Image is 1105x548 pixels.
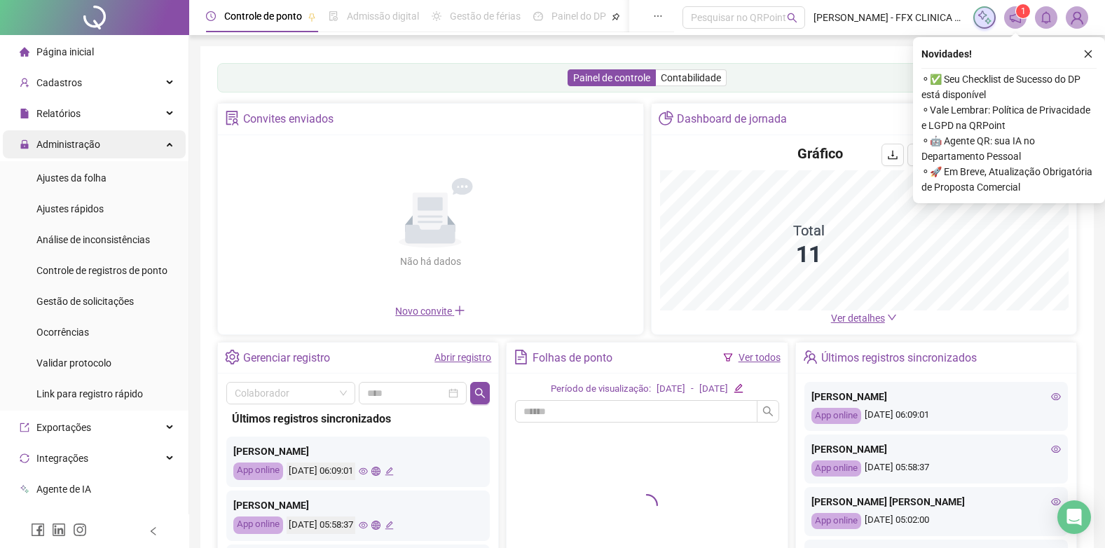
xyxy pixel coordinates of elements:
div: App online [233,516,283,534]
div: Últimos registros sincronizados [821,346,977,370]
div: - [691,382,694,397]
span: user-add [20,78,29,88]
span: pie-chart [659,111,673,125]
div: [PERSON_NAME] [811,441,1061,457]
span: Gestão de solicitações [36,296,134,307]
a: Abrir registro [434,352,491,363]
span: team [803,350,818,364]
div: Período de visualização: [551,382,651,397]
div: Folhas de ponto [533,346,612,370]
span: Ajustes rápidos [36,203,104,214]
span: Link para registro rápido [36,388,143,399]
span: file-done [329,11,338,21]
span: Painel de controle [573,72,650,83]
div: Gerenciar registro [243,346,330,370]
div: [PERSON_NAME] [811,389,1061,404]
span: Validar protocolo [36,357,111,369]
span: filter [723,352,733,362]
span: Controle de ponto [224,11,302,22]
span: eye [1051,392,1061,402]
span: edit [385,467,394,476]
span: eye [1051,444,1061,454]
a: Ver todos [739,352,781,363]
span: Exportações [36,422,91,433]
h4: Gráfico [797,144,843,163]
span: export [20,423,29,432]
span: Admissão digital [347,11,419,22]
span: linkedin [52,523,66,537]
span: ⚬ ✅ Seu Checklist de Sucesso do DP está disponível [921,71,1097,102]
div: [DATE] 06:09:01 [811,408,1061,424]
sup: 1 [1016,4,1030,18]
div: [DATE] [657,382,685,397]
span: eye [359,467,368,476]
span: eye [1051,497,1061,507]
span: eye [359,521,368,530]
span: Novo convite [395,306,465,317]
span: edit [385,521,394,530]
span: [PERSON_NAME] - FFX CLINICA MEDICA E ODONTOLÓGICA LTDA [814,10,965,25]
span: Painel do DP [551,11,606,22]
span: solution [225,111,240,125]
span: ⚬ 🚀 Em Breve, Atualização Obrigatória de Proposta Comercial [921,164,1097,195]
span: sun [432,11,441,21]
img: 7697 [1066,7,1087,28]
span: pushpin [612,13,620,21]
span: Agente de IA [36,484,91,495]
span: Cadastros [36,77,82,88]
div: Convites enviados [243,107,334,131]
span: bell [1040,11,1052,24]
span: ⚬ 🤖 Agente QR: sua IA no Departamento Pessoal [921,133,1097,164]
span: Ocorrências [36,327,89,338]
div: Últimos registros sincronizados [232,410,484,427]
span: Ver detalhes [831,313,885,324]
span: Administração [36,139,100,150]
span: Contabilidade [661,72,721,83]
div: App online [811,513,861,529]
a: Ver detalhes down [831,313,897,324]
div: [PERSON_NAME] [PERSON_NAME] [811,494,1061,509]
span: down [887,313,897,322]
span: global [371,467,380,476]
span: file-text [514,350,528,364]
span: edit [734,383,743,392]
div: [DATE] 05:58:37 [811,460,1061,477]
span: home [20,47,29,57]
span: left [149,526,158,536]
span: search [787,13,797,23]
span: Novidades ! [921,46,972,62]
div: App online [811,460,861,477]
div: App online [811,408,861,424]
span: close [1083,49,1093,59]
img: sparkle-icon.fc2bf0ac1784a2077858766a79e2daf3.svg [977,10,992,25]
div: [DATE] [699,382,728,397]
span: plus [454,305,465,316]
span: Gestão de férias [450,11,521,22]
div: [DATE] 05:58:37 [287,516,355,534]
div: Dashboard de jornada [677,107,787,131]
span: dashboard [533,11,543,21]
div: [DATE] 05:02:00 [811,513,1061,529]
span: facebook [31,523,45,537]
span: Relatórios [36,108,81,119]
div: App online [233,463,283,480]
span: Análise de inconsistências [36,234,150,245]
span: global [371,521,380,530]
div: [PERSON_NAME] [233,498,483,513]
span: search [762,406,774,417]
span: sync [20,453,29,463]
span: Ajustes da folha [36,172,107,184]
span: setting [225,350,240,364]
span: ellipsis [653,11,663,21]
div: [DATE] 06:09:01 [287,463,355,480]
span: pushpin [308,13,316,21]
span: clock-circle [206,11,216,21]
div: Não há dados [366,254,495,269]
span: loading [631,489,663,521]
span: download [887,149,898,160]
span: 1 [1021,6,1026,16]
span: Integrações [36,453,88,464]
span: file [20,109,29,118]
span: notification [1009,11,1022,24]
span: Página inicial [36,46,94,57]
